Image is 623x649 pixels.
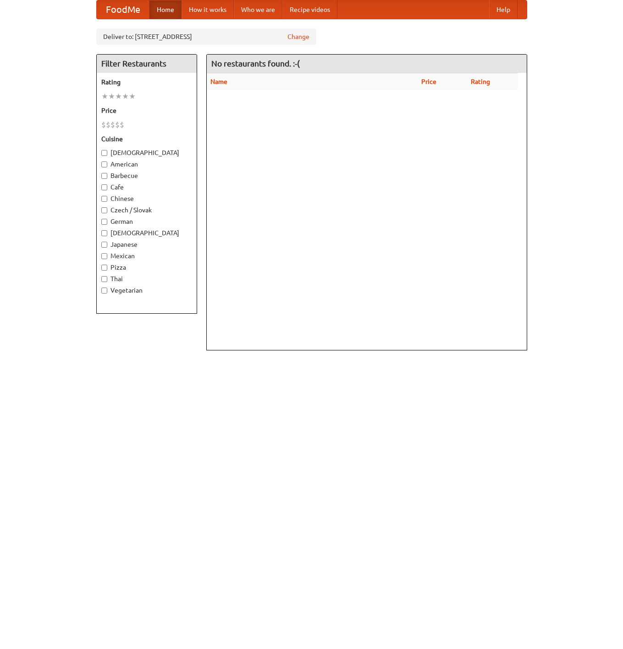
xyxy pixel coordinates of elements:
[101,171,192,180] label: Barbecue
[101,263,192,272] label: Pizza
[210,78,227,85] a: Name
[101,265,107,271] input: Pizza
[182,0,234,19] a: How it works
[101,91,108,101] li: ★
[120,120,124,130] li: $
[101,286,192,295] label: Vegetarian
[101,148,192,157] label: [DEMOGRAPHIC_DATA]
[101,106,192,115] h5: Price
[101,194,192,203] label: Chinese
[101,274,192,283] label: Thai
[97,0,149,19] a: FoodMe
[149,0,182,19] a: Home
[101,251,192,261] label: Mexican
[97,55,197,73] h4: Filter Restaurants
[101,78,192,87] h5: Rating
[101,207,107,213] input: Czech / Slovak
[101,134,192,144] h5: Cuisine
[101,173,107,179] input: Barbecue
[101,217,192,226] label: German
[101,253,107,259] input: Mexican
[115,91,122,101] li: ★
[101,183,192,192] label: Cafe
[421,78,436,85] a: Price
[101,205,192,215] label: Czech / Slovak
[101,288,107,294] input: Vegetarian
[129,91,136,101] li: ★
[287,32,309,41] a: Change
[101,120,106,130] li: $
[96,28,316,45] div: Deliver to: [STREET_ADDRESS]
[101,184,107,190] input: Cafe
[122,91,129,101] li: ★
[101,276,107,282] input: Thai
[282,0,337,19] a: Recipe videos
[101,150,107,156] input: [DEMOGRAPHIC_DATA]
[101,219,107,225] input: German
[108,91,115,101] li: ★
[106,120,110,130] li: $
[101,160,192,169] label: American
[211,59,300,68] ng-pluralize: No restaurants found. :-(
[234,0,282,19] a: Who we are
[115,120,120,130] li: $
[101,228,192,238] label: [DEMOGRAPHIC_DATA]
[101,240,192,249] label: Japanese
[489,0,518,19] a: Help
[101,161,107,167] input: American
[471,78,490,85] a: Rating
[110,120,115,130] li: $
[101,230,107,236] input: [DEMOGRAPHIC_DATA]
[101,242,107,248] input: Japanese
[101,196,107,202] input: Chinese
